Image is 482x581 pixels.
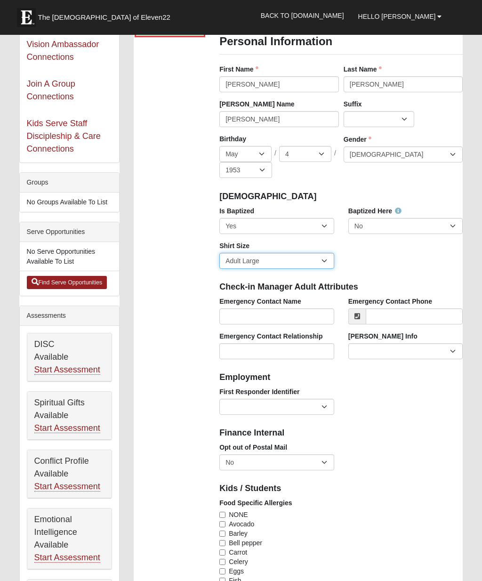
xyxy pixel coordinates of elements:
li: No Groups Available To List [20,193,119,212]
h4: Employment [219,372,463,383]
label: [PERSON_NAME] Info [348,331,418,341]
h3: Personal Information [219,35,463,48]
span: Bell pepper [229,538,262,548]
a: Vision Ambassador Connections [27,40,99,62]
h4: Check-in Manager Adult Attributes [219,282,463,292]
span: NONE [229,510,248,519]
span: / [334,148,336,159]
span: Avocado [229,519,254,529]
input: Celery [219,559,225,565]
input: Carrot [219,549,225,556]
div: Spiritual Gifts Available [27,392,112,440]
label: First Responder Identifier [219,387,299,396]
label: Opt out of Postal Mail [219,443,287,452]
label: Baptized Here [348,206,402,216]
label: First Name [219,65,258,74]
a: Start Assessment [34,553,100,563]
label: Is Baptized [219,206,254,216]
div: DISC Available [27,333,112,381]
input: Barley [219,531,225,537]
span: The [DEMOGRAPHIC_DATA] of Eleven22 [38,13,170,22]
input: Eggs [219,568,225,574]
div: Emotional Intelligence Available [27,508,112,569]
h4: Finance Internal [219,428,463,438]
a: Kids Serve Staff Discipleship & Care Connections [27,119,101,153]
a: Start Assessment [34,423,100,433]
div: Assessments [20,306,119,326]
span: Celery [229,557,248,566]
label: Gender [344,135,371,144]
a: Back to [DOMAIN_NAME] [254,4,351,27]
label: Shirt Size [219,241,249,250]
label: Emergency Contact Name [219,297,301,306]
span: Eggs [229,566,244,576]
h4: Kids / Students [219,484,463,494]
h4: [DEMOGRAPHIC_DATA] [219,192,463,202]
li: No Serve Opportunities Available To List [20,242,119,271]
label: Emergency Contact Relationship [219,331,322,341]
label: Birthday [219,134,246,144]
div: Groups [20,173,119,193]
a: Find Serve Opportunities [27,276,107,289]
label: Food Specific Allergies [219,498,292,508]
a: Join A Group Connections [27,79,75,101]
label: Emergency Contact Phone [348,297,432,306]
label: Last Name [344,65,382,74]
input: Avocado [219,521,225,527]
label: [PERSON_NAME] Name [219,99,294,109]
label: Suffix [344,99,362,109]
input: NONE [219,512,225,518]
div: Conflict Profile Available [27,450,112,498]
a: Start Assessment [34,482,100,492]
input: Bell pepper [219,540,225,546]
a: The [DEMOGRAPHIC_DATA] of Eleven22 [12,3,201,27]
a: Hello [PERSON_NAME] [351,5,449,28]
span: Carrot [229,548,247,557]
span: Barley [229,529,248,538]
a: Start Assessment [34,365,100,375]
span: Hello [PERSON_NAME] [358,13,436,20]
div: Serve Opportunities [20,222,119,242]
img: Eleven22 logo [17,8,36,27]
span: / [274,148,276,159]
